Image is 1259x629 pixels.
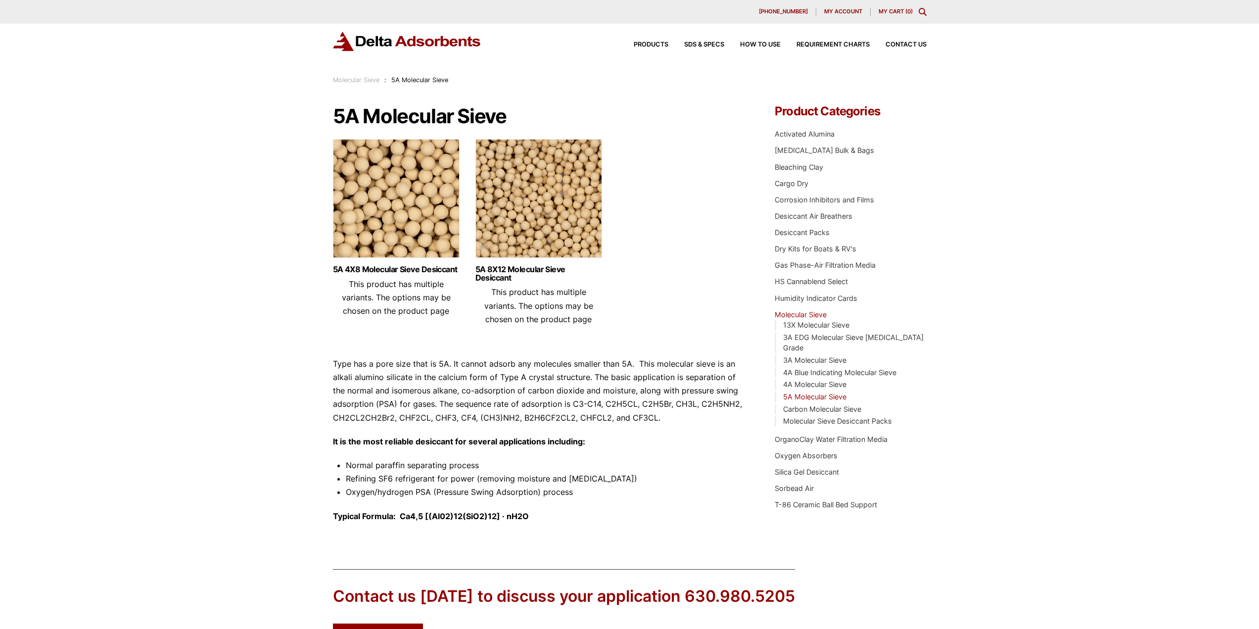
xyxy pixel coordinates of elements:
li: Refining SF6 refrigerant for power (removing moisture and [MEDICAL_DATA]) [346,472,746,485]
a: Silica Gel Desiccant [775,468,839,476]
a: Dry Kits for Boats & RV's [775,244,856,253]
a: Contact Us [870,42,927,48]
a: 3A EDG Molecular Sieve [MEDICAL_DATA] Grade [783,333,924,352]
strong: Typical Formula: Ca4,5 [(Al02)12(SiO2)12] · nH2O [333,511,529,521]
a: [MEDICAL_DATA] Bulk & Bags [775,146,874,154]
p: Type has a pore size that is 5A. It cannot adsorb any molecules smaller than 5A. This molecular s... [333,357,746,425]
a: 4A Molecular Sieve [783,380,846,388]
a: Humidity Indicator Cards [775,294,857,302]
h1: 5A Molecular Sieve [333,105,746,127]
li: Oxygen/hydrogen PSA (Pressure Swing Adsorption) process [346,485,746,499]
a: Desiccant Air Breathers [775,212,852,220]
a: Bleaching Clay [775,163,823,171]
span: Products [634,42,668,48]
span: This product has multiple variants. The options may be chosen on the product page [484,287,593,324]
a: 4A Blue Indicating Molecular Sieve [783,368,896,377]
a: 5A Molecular Sieve [783,392,846,401]
span: Contact Us [886,42,927,48]
a: Molecular Sieve [775,310,827,319]
a: Oxygen Absorbers [775,451,838,460]
a: Cargo Dry [775,179,808,188]
a: Requirement Charts [781,42,870,48]
a: Molecular Sieve [333,76,379,84]
a: T-86 Ceramic Ball Bed Support [775,500,877,509]
a: 3A Molecular Sieve [783,356,846,364]
a: Products [618,42,668,48]
a: 5A 8X12 Molecular Sieve Desiccant [475,265,602,282]
span: : [384,76,386,84]
a: How to Use [724,42,781,48]
a: Carbon Molecular Sieve [783,405,861,413]
a: My Cart (0) [879,8,913,15]
a: Activated Alumina [775,130,835,138]
span: 5A Molecular Sieve [391,76,448,84]
a: HS Cannablend Select [775,277,848,286]
li: Normal paraffin separating process [346,459,746,472]
div: Toggle Modal Content [919,8,927,16]
span: [PHONE_NUMBER] [759,9,808,14]
a: Molecular Sieve Desiccant Packs [783,417,892,425]
h4: Product Categories [775,105,926,117]
div: Contact us [DATE] to discuss your application 630.980.5205 [333,585,795,608]
a: Desiccant Packs [775,228,830,237]
a: Corrosion Inhibitors and Films [775,195,874,204]
span: Requirement Charts [796,42,870,48]
a: Sorbead Air [775,484,814,492]
a: [PHONE_NUMBER] [751,8,816,16]
a: OrganoClay Water Filtration Media [775,435,887,443]
strong: It is the most reliable desiccant for several applications including: [333,436,585,446]
span: SDS & SPECS [684,42,724,48]
a: Gas Phase-Air Filtration Media [775,261,876,269]
img: Delta Adsorbents [333,32,481,51]
span: How to Use [740,42,781,48]
span: 0 [907,8,911,15]
a: 13X Molecular Sieve [783,321,849,329]
span: My account [824,9,862,14]
a: My account [816,8,871,16]
span: This product has multiple variants. The options may be chosen on the product page [342,279,451,316]
a: 5A 4X8 Molecular Sieve Desiccant [333,265,460,274]
a: SDS & SPECS [668,42,724,48]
